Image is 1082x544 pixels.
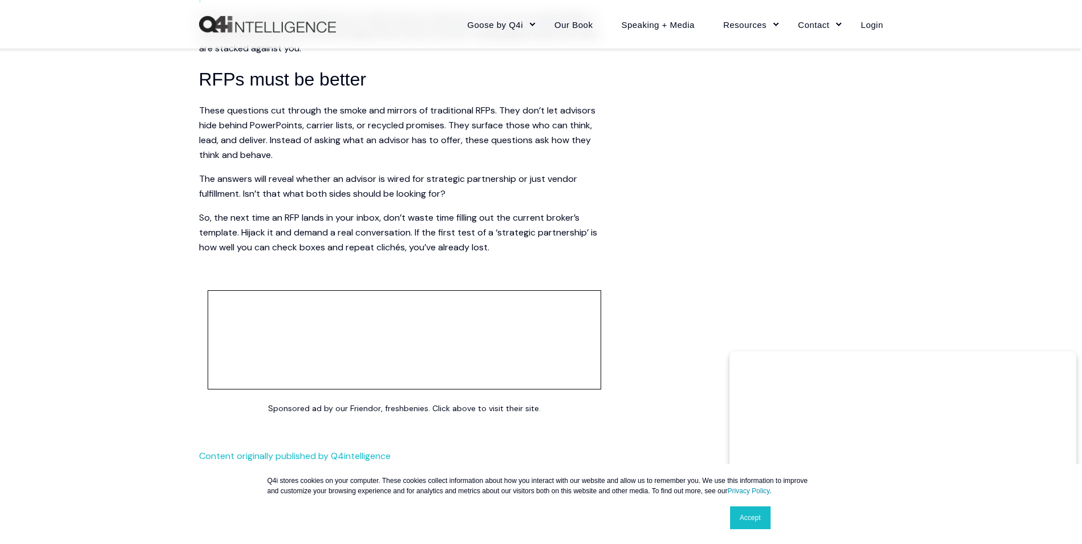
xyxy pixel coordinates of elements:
iframe: Popup CTA [730,351,1076,538]
span: Sponsored ad by our Friendor, freshbenies. Click above to visit their site. [268,403,541,413]
img: Q4intelligence, LLC logo [199,16,336,33]
a: Privacy Policy [727,487,769,495]
span: The answers will reveal whether an advisor is wired for strategic partnership or just vendor fulf... [199,173,577,200]
iframe: Embedded CTA [208,290,601,389]
span: If they won’t take the meeting with you, thank them, let them know you won’t be responding to the... [199,13,598,54]
a: Content originally published by Q4intelligence [199,450,391,462]
a: Back to Home [199,16,336,33]
span: RFPs must be better [199,69,366,90]
span: So, the next time an RFP lands in your inbox, don’t waste time filling out the current broker’s t... [199,212,597,253]
p: Q4i stores cookies on your computer. These cookies collect information about how you interact wit... [268,476,815,496]
span: These questions cut through the smoke and mirrors of traditional RFPs. They don’t let advisors hi... [199,104,595,161]
a: Accept [730,506,771,529]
